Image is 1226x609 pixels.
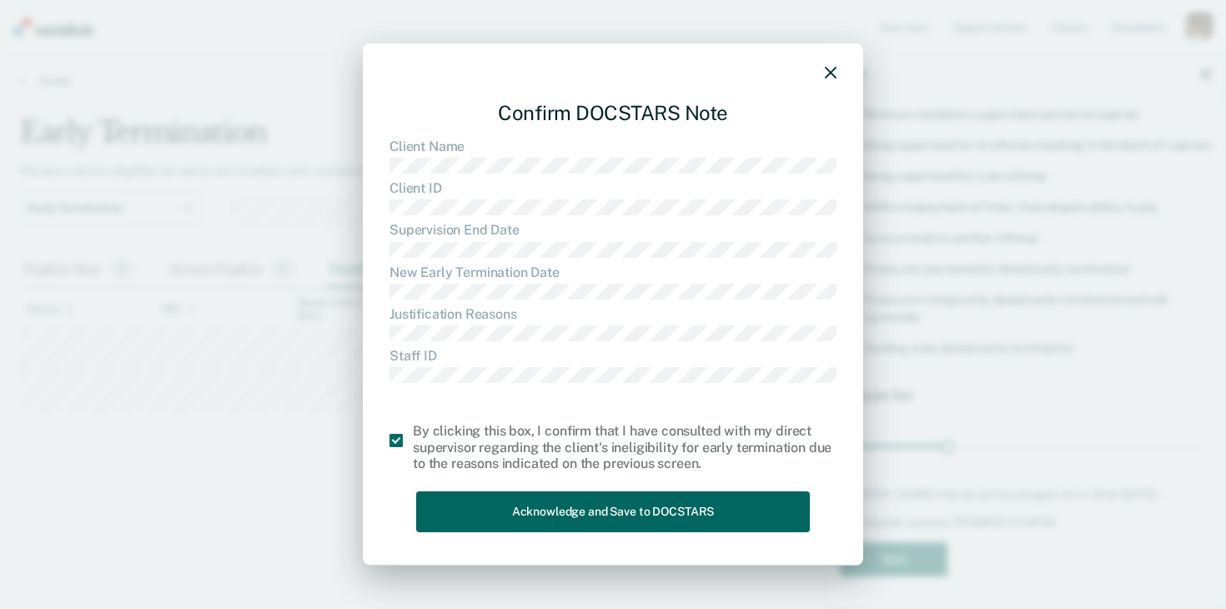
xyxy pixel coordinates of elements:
[413,424,837,472] div: By clicking this box, I confirm that I have consulted with my direct supervisor regarding the cli...
[389,348,837,364] dt: Staff ID
[416,491,810,532] button: Acknowledge and Save to DOCSTARS
[389,264,837,280] dt: New Early Termination Date
[389,306,837,322] dt: Justification Reasons
[389,88,837,138] div: Confirm DOCSTARS Note
[389,138,837,154] dt: Client Name
[389,222,837,238] dt: Supervision End Date
[389,180,837,196] dt: Client ID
